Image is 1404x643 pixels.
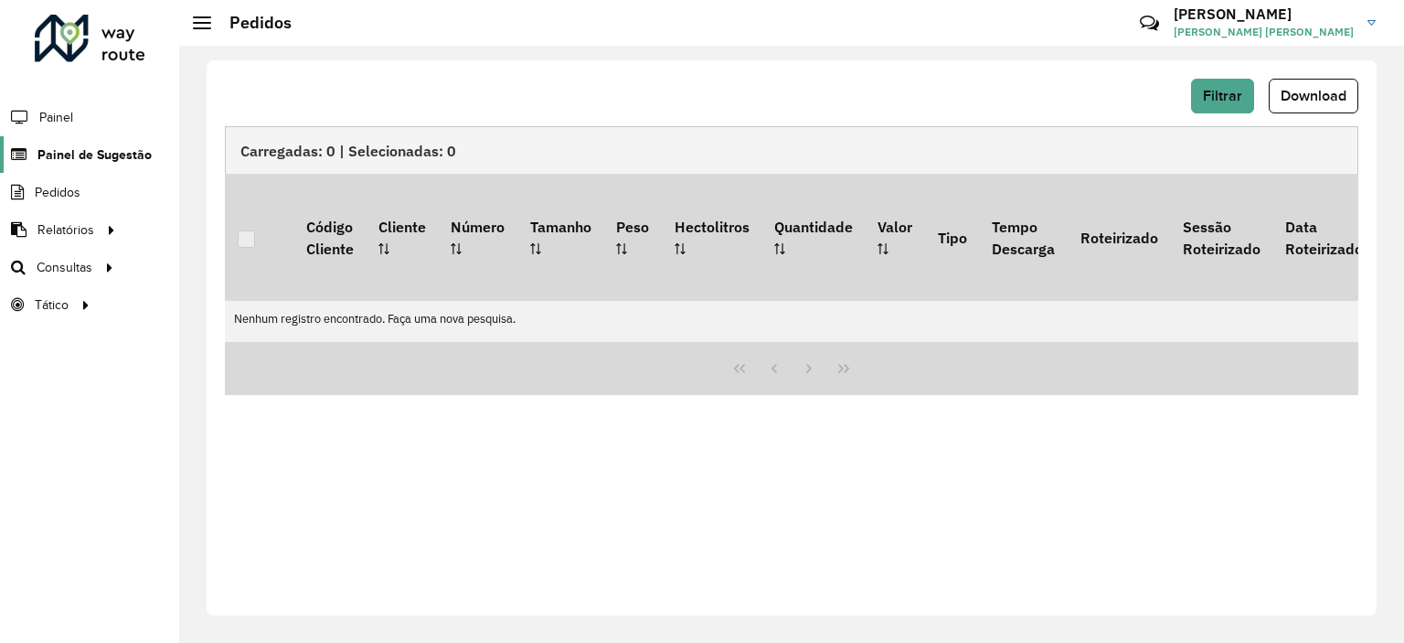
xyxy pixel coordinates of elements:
[1203,88,1242,103] span: Filtrar
[1269,79,1358,113] button: Download
[39,108,73,127] span: Painel
[1191,79,1254,113] button: Filtrar
[366,174,438,300] th: Cliente
[1170,174,1272,300] th: Sessão Roteirizado
[603,174,661,300] th: Peso
[761,174,865,300] th: Quantidade
[211,13,292,33] h2: Pedidos
[925,174,979,300] th: Tipo
[662,174,761,300] th: Hectolitros
[866,174,925,300] th: Valor
[37,220,94,240] span: Relatórios
[979,174,1067,300] th: Tempo Descarga
[439,174,517,300] th: Número
[225,126,1358,174] div: Carregadas: 0 | Selecionadas: 0
[1068,174,1170,300] th: Roteirizado
[517,174,603,300] th: Tamanho
[1130,4,1169,43] a: Contato Rápido
[37,258,92,277] span: Consultas
[1281,88,1346,103] span: Download
[35,183,80,202] span: Pedidos
[37,145,152,165] span: Painel de Sugestão
[1273,174,1376,300] th: Data Roteirizado
[35,295,69,315] span: Tático
[1174,24,1354,40] span: [PERSON_NAME] [PERSON_NAME]
[293,174,366,300] th: Código Cliente
[1174,5,1354,23] h3: [PERSON_NAME]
